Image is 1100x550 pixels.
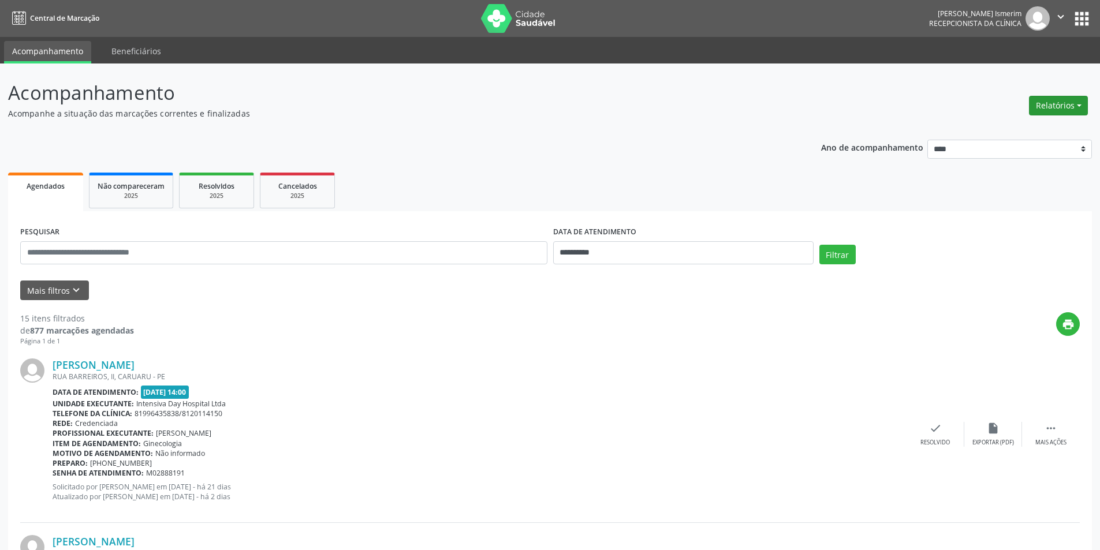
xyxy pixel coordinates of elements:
span: [PERSON_NAME] [156,428,211,438]
span: [PHONE_NUMBER] [90,458,152,468]
span: [DATE] 14:00 [141,386,189,399]
p: Acompanhe a situação das marcações correntes e finalizadas [8,107,767,119]
a: Beneficiários [103,41,169,61]
span: Cancelados [278,181,317,191]
i: keyboard_arrow_down [70,284,83,297]
div: 2025 [269,192,326,200]
div: de [20,324,134,336]
div: RUA BARREIROS, II, CARUARU - PE [53,372,907,381]
div: [PERSON_NAME] Ismerim [929,9,1021,18]
button: Filtrar [819,245,856,264]
p: Solicitado por [PERSON_NAME] em [DATE] - há 21 dias Atualizado por [PERSON_NAME] em [DATE] - há 2... [53,482,907,502]
i: insert_drive_file [987,422,1000,435]
span: Resolvidos [199,181,234,191]
label: PESQUISAR [20,223,59,241]
img: img [20,358,44,383]
i: print [1062,318,1075,331]
p: Ano de acompanhamento [821,140,923,154]
b: Senha de atendimento: [53,468,144,478]
b: Rede: [53,418,73,428]
span: M02888191 [146,468,185,478]
b: Unidade executante: [53,399,134,409]
div: Mais ações [1035,439,1067,447]
i:  [1045,422,1057,435]
span: Recepcionista da clínica [929,18,1021,28]
a: [PERSON_NAME] [53,358,135,371]
button: Mais filtroskeyboard_arrow_down [20,280,89,301]
b: Data de atendimento: [53,387,139,397]
b: Telefone da clínica: [53,409,132,418]
span: 81996435838/8120114150 [135,409,222,418]
a: [PERSON_NAME] [53,535,135,548]
span: Não compareceram [98,181,165,191]
span: Não informado [155,448,205,458]
i: check [929,422,942,435]
div: 15 itens filtrados [20,312,134,324]
button:  [1050,6,1072,31]
img: img [1026,6,1050,31]
label: DATA DE ATENDIMENTO [553,223,636,241]
button: Relatórios [1029,96,1088,115]
span: Agendados [27,181,65,191]
b: Item de agendamento: [53,439,141,448]
span: Credenciada [75,418,118,428]
div: Resolvido [920,439,950,447]
b: Preparo: [53,458,88,468]
strong: 877 marcações agendadas [30,325,134,336]
b: Profissional executante: [53,428,154,438]
span: Ginecologia [143,439,182,448]
a: Acompanhamento [4,41,91,63]
div: Exportar (PDF) [972,439,1014,447]
button: apps [1072,9,1092,29]
b: Motivo de agendamento: [53,448,153,458]
span: Intensiva Day Hospital Ltda [136,399,226,409]
i:  [1054,10,1067,23]
div: 2025 [188,192,245,200]
div: Página 1 de 1 [20,336,134,346]
span: Central de Marcação [30,13,99,23]
button: print [1056,312,1080,336]
p: Acompanhamento [8,78,767,107]
div: 2025 [98,192,165,200]
a: Central de Marcação [8,9,99,28]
